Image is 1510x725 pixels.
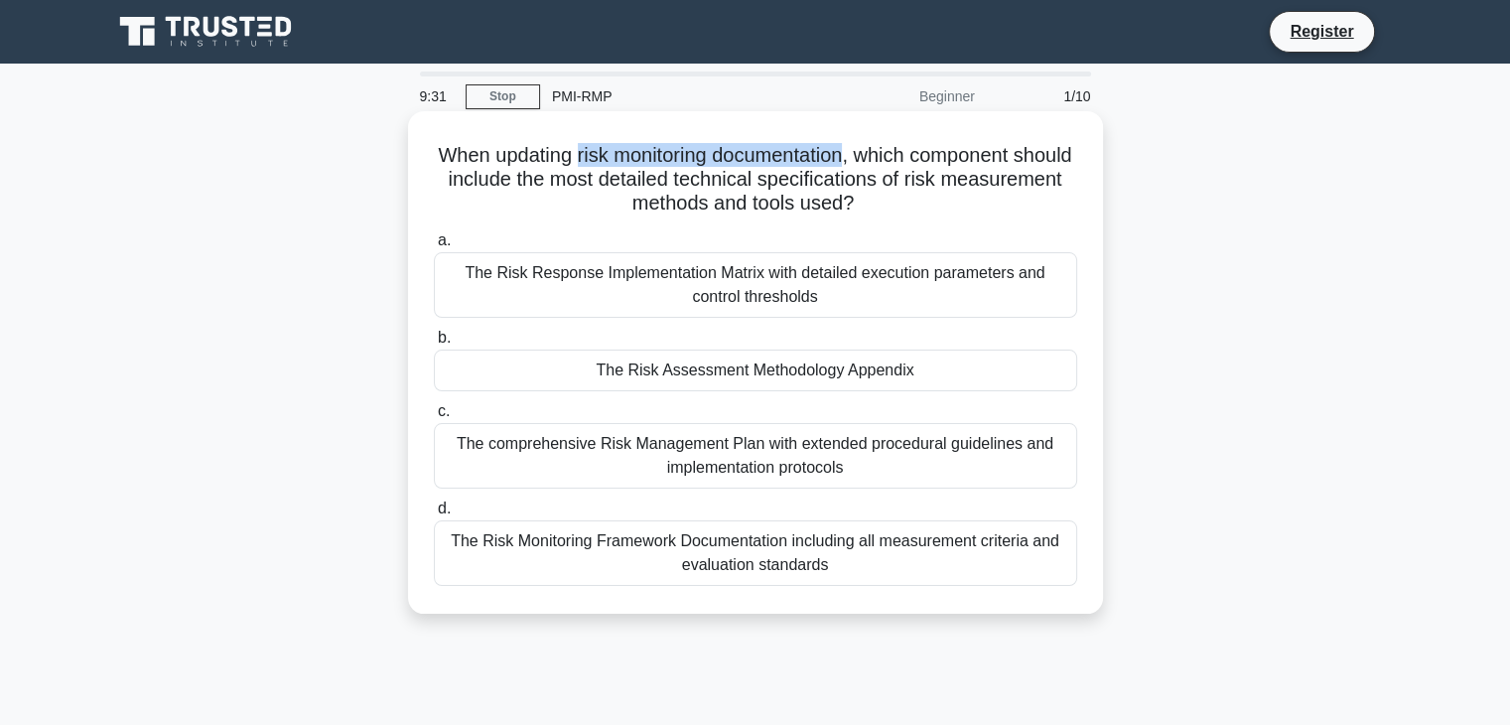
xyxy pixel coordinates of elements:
[438,500,451,516] span: d.
[540,76,813,116] div: PMI-RMP
[987,76,1103,116] div: 1/10
[438,329,451,346] span: b.
[432,143,1079,217] h5: When updating risk monitoring documentation, which component should include the most detailed tec...
[434,520,1077,586] div: The Risk Monitoring Framework Documentation including all measurement criteria and evaluation sta...
[438,402,450,419] span: c.
[434,252,1077,318] div: The Risk Response Implementation Matrix with detailed execution parameters and control thresholds
[466,84,540,109] a: Stop
[813,76,987,116] div: Beginner
[438,231,451,248] span: a.
[408,76,466,116] div: 9:31
[1278,19,1365,44] a: Register
[434,423,1077,489] div: The comprehensive Risk Management Plan with extended procedural guidelines and implementation pro...
[434,350,1077,391] div: The Risk Assessment Methodology Appendix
